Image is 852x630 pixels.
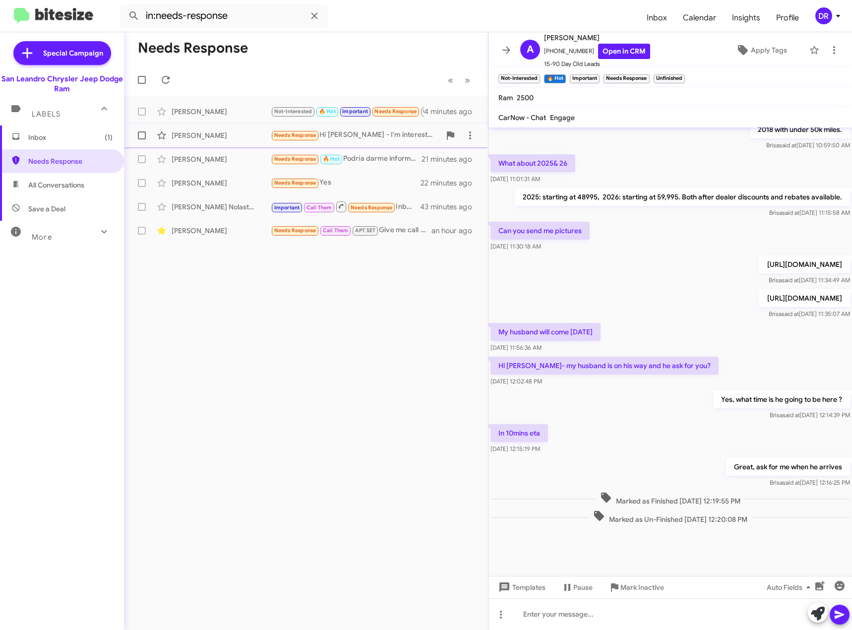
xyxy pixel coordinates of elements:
[442,70,476,90] nav: Page navigation example
[448,74,453,86] span: «
[550,113,575,122] span: Engage
[769,276,850,284] span: Brisa [DATE] 11:34:49 AM
[768,3,807,32] span: Profile
[544,59,650,69] span: 15-90 Day Old Leads
[28,204,65,214] span: Save a Deal
[596,492,744,506] span: Marked as Finished [DATE] 12:19:55 PM
[32,233,52,242] span: More
[767,578,814,596] span: Auto Fields
[490,424,548,442] p: In 10mins eta
[465,74,470,86] span: »
[274,180,316,186] span: Needs Response
[515,188,850,206] p: 2025: starting at 48995, 2026: starting at 59,995. Both after dealer discounts and rebates availa...
[779,141,796,149] span: said at
[544,74,565,83] small: 🔥 Hot
[459,70,476,90] button: Next
[490,222,590,240] p: Can you send me pictures
[423,108,450,115] span: Unfinished
[604,74,649,83] small: Needs Response
[544,44,650,59] span: [PHONE_NUMBER]
[431,226,480,236] div: an hour ago
[421,202,480,212] div: 43 minutes ago
[138,40,248,56] h1: Needs Response
[274,204,300,211] span: Important
[271,153,422,165] div: Podría darme información sobre el gladiador
[769,209,850,216] span: Brisa [DATE] 11:15:58 AM
[718,41,804,59] button: Apply Tags
[306,204,332,211] span: Call Them
[769,310,850,317] span: Brisa [DATE] 11:35:07 AM
[319,108,336,115] span: 🔥 Hot
[424,107,480,117] div: 4 minutes ago
[43,48,103,58] span: Special Campaign
[807,7,841,24] button: DR
[172,226,271,236] div: [PERSON_NAME]
[517,93,534,102] span: 2500
[782,209,799,216] span: said at
[724,3,768,32] a: Insights
[570,74,600,83] small: Important
[544,32,650,44] span: [PERSON_NAME]
[713,390,850,408] p: Yes, what time is he going to be here ?
[770,479,850,486] span: Brisa [DATE] 12:16:25 PM
[105,132,113,142] span: (1)
[172,107,271,117] div: [PERSON_NAME]
[271,129,440,141] div: Hi [PERSON_NAME] - I'm interested in a two door manual but you guys don't have them on sale anymo...
[498,113,546,122] span: CarNow - Chat
[783,479,800,486] span: said at
[271,106,424,117] div: Great, ask for me when he arrives
[726,458,850,476] p: Great, ask for me when he arrives
[490,243,541,250] span: [DATE] 11:30:18 AM
[783,411,800,419] span: said at
[323,156,340,162] span: 🔥 Hot
[751,41,787,59] span: Apply Tags
[490,357,719,375] p: Hi [PERSON_NAME]- my husband is on his way and he ask for you?
[28,156,113,166] span: Needs Response
[490,175,540,183] span: [DATE] 11:01:31 AM
[553,578,601,596] button: Pause
[601,578,672,596] button: Mark Inactive
[639,3,675,32] a: Inbox
[496,578,546,596] span: Templates
[759,578,822,596] button: Auto Fields
[759,255,850,273] p: [URL][DOMAIN_NAME]
[759,289,850,307] p: [URL][DOMAIN_NAME]
[274,132,316,138] span: Needs Response
[274,108,312,115] span: Not-Interested
[498,93,513,102] span: Ram
[271,225,431,236] div: Give me call at [PHONE_NUMBER] to discuss further details
[28,180,84,190] span: All Conversations
[32,110,61,119] span: Labels
[28,132,113,142] span: Inbox
[589,510,751,524] span: Marked as Un-Finished [DATE] 12:20:08 PM
[271,200,421,213] div: Inbound Call
[351,204,393,211] span: Needs Response
[527,42,534,58] span: A
[120,4,328,28] input: Search
[490,154,575,172] p: What about 2025& 26
[271,177,421,189] div: Yes
[490,445,540,452] span: [DATE] 12:15:19 PM
[342,108,368,115] span: Important
[770,411,850,419] span: Brisa [DATE] 12:14:39 PM
[323,227,349,234] span: Call Them
[422,154,480,164] div: 21 minutes ago
[654,74,685,83] small: Unfinished
[815,7,832,24] div: DR
[172,178,271,188] div: [PERSON_NAME]
[374,108,417,115] span: Needs Response
[172,130,271,140] div: [PERSON_NAME]
[490,323,601,341] p: My husband will come [DATE]
[172,154,271,164] div: [PERSON_NAME]
[620,578,664,596] span: Mark Inactive
[274,156,316,162] span: Needs Response
[490,344,542,351] span: [DATE] 11:56:36 AM
[782,310,799,317] span: said at
[274,227,316,234] span: Needs Response
[675,3,724,32] a: Calendar
[490,378,542,385] span: [DATE] 12:02:48 PM
[488,578,553,596] button: Templates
